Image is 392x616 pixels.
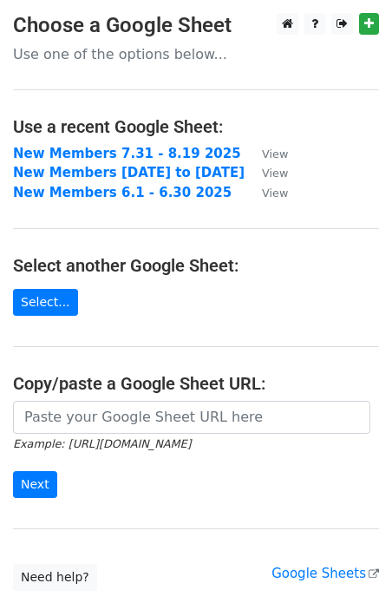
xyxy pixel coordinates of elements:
[262,147,288,161] small: View
[13,373,379,394] h4: Copy/paste a Google Sheet URL:
[13,255,379,276] h4: Select another Google Sheet:
[245,185,288,200] a: View
[13,437,191,450] small: Example: [URL][DOMAIN_NAME]
[13,13,379,38] h3: Choose a Google Sheet
[13,289,78,316] a: Select...
[13,401,370,434] input: Paste your Google Sheet URL here
[245,165,288,180] a: View
[13,471,57,498] input: Next
[271,566,379,581] a: Google Sheets
[262,187,288,200] small: View
[245,146,288,161] a: View
[13,564,97,591] a: Need help?
[13,116,379,137] h4: Use a recent Google Sheet:
[13,45,379,63] p: Use one of the options below...
[13,185,232,200] a: New Members 6.1 - 6.30 2025
[13,165,245,180] a: New Members [DATE] to [DATE]
[262,167,288,180] small: View
[13,146,241,161] a: New Members 7.31 - 8.19 2025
